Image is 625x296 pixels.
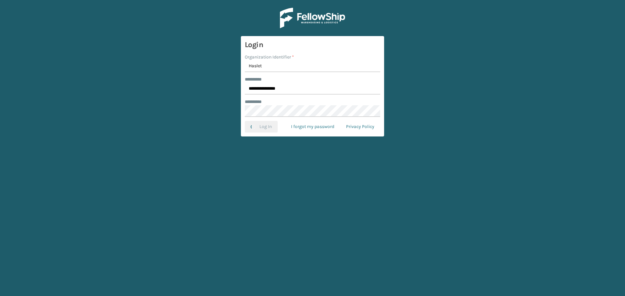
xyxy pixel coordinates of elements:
[245,40,380,50] h3: Login
[340,121,380,133] a: Privacy Policy
[285,121,340,133] a: I forgot my password
[245,121,278,133] button: Log In
[280,8,345,28] img: Logo
[245,54,294,60] label: Organization Identifier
